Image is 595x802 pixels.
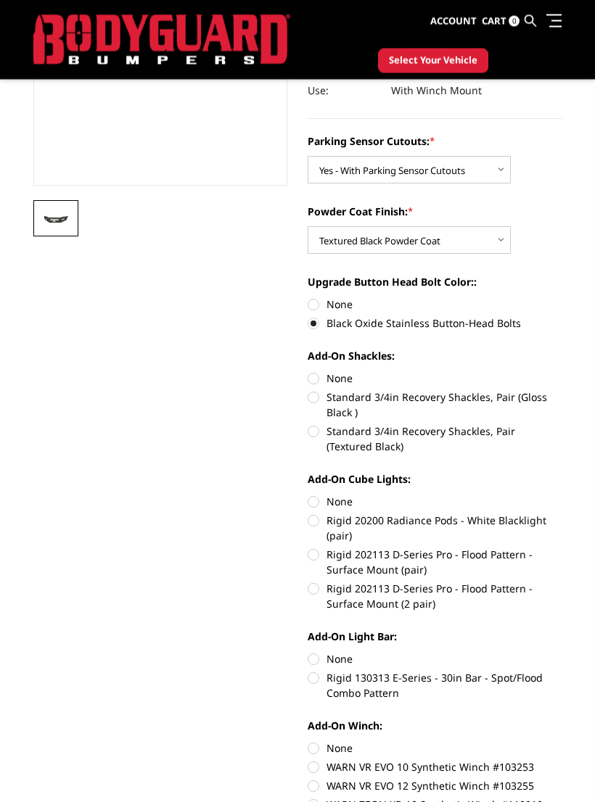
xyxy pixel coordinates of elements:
[308,741,562,756] label: None
[308,390,562,421] label: Standard 3/4in Recovery Shackles, Pair (Gloss Black )
[308,297,562,313] label: None
[308,652,562,667] label: None
[308,472,562,487] label: Add-On Cube Lights:
[308,671,562,701] label: Rigid 130313 E-Series - 30in Bar - Spot/Flood Combo Pattern
[308,134,562,149] label: Parking Sensor Cutouts:
[308,760,562,775] label: WARN VR EVO 10 Synthetic Winch #103253
[308,547,562,578] label: Rigid 202113 D-Series Pro - Flood Pattern - Surface Mount (pair)
[430,15,477,28] span: Account
[430,2,477,41] a: Account
[308,719,562,734] label: Add-On Winch:
[308,78,380,104] dt: Use:
[378,49,488,73] button: Select Your Vehicle
[308,629,562,645] label: Add-On Light Bar:
[308,779,562,794] label: WARN VR EVO 12 Synthetic Winch #103255
[38,211,74,227] img: 2019-2025 Ram 2500-3500 - A2 Series- Base Front Bumper (winch mount)
[509,16,520,27] span: 0
[308,582,562,612] label: Rigid 202113 D-Series Pro - Flood Pattern - Surface Mount (2 pair)
[308,495,562,510] label: None
[391,78,482,104] dd: With Winch Mount
[482,15,506,28] span: Cart
[389,54,477,68] span: Select Your Vehicle
[482,2,520,41] a: Cart 0
[308,424,562,455] label: Standard 3/4in Recovery Shackles, Pair (Textured Black)
[308,275,562,290] label: Upgrade Button Head Bolt Color::
[308,204,562,220] label: Powder Coat Finish:
[308,513,562,544] label: Rigid 20200 Radiance Pods - White Blacklight (pair)
[308,349,562,364] label: Add-On Shackles:
[308,371,562,386] label: None
[308,316,562,331] label: Black Oxide Stainless Button-Head Bolts
[33,15,290,65] img: BODYGUARD BUMPERS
